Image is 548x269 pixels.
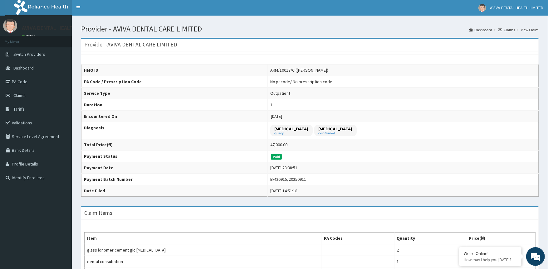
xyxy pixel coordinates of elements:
small: query [275,132,308,135]
th: Quantity [394,233,466,244]
div: No pacode / No prescription code [270,79,333,85]
p: AVIVA DENTAL HEALTH LIMITED [22,25,97,31]
th: Encountered On [81,111,268,122]
h3: Claim Items [84,210,112,216]
td: 2 [394,244,466,256]
th: Total Price(₦) [81,139,268,151]
span: Switch Providers [13,51,45,57]
th: Service Type [81,88,268,99]
th: Date Filed [81,185,268,197]
th: PA Codes [321,233,394,244]
th: PA Code / Prescription Code [81,76,268,88]
a: Dashboard [469,27,492,32]
th: Payment Batch Number [81,174,268,185]
th: Payment Status [81,151,268,162]
th: Price(₦) [466,233,536,244]
div: We're Online! [464,251,517,256]
th: HMO ID [81,65,268,76]
th: Diagnosis [81,122,268,139]
span: Tariffs [13,106,25,112]
small: confirmed [319,132,352,135]
textarea: Type your message and hit 'Enter' [3,170,119,192]
div: Minimize live chat window [102,3,117,18]
p: [MEDICAL_DATA] [275,126,308,132]
span: Paid [271,154,282,160]
span: We're online! [36,79,86,142]
td: dental consultation [85,256,321,267]
td: glass ionomer cement gic [MEDICAL_DATA] [85,244,321,256]
a: View Claim [521,27,539,32]
div: 47,000.00 [270,142,288,148]
a: Claims [498,27,515,32]
div: Chat with us now [32,35,105,43]
div: ARM/10017/C ([PERSON_NAME]) [270,67,329,73]
img: User Image [478,4,486,12]
img: User Image [3,19,17,33]
p: [MEDICAL_DATA] [319,126,352,132]
th: Duration [81,99,268,111]
span: AVIVA DENTAL HEALTH LIMITED [490,5,543,11]
h3: Provider - AVIVA DENTAL CARE LIMITED [84,42,177,47]
th: Item [85,233,321,244]
span: Dashboard [13,65,34,71]
h1: Provider - AVIVA DENTAL CARE LIMITED [81,25,539,33]
div: Outpatient [270,90,291,96]
div: 1 [270,102,272,108]
td: 37,000.00 [466,244,536,256]
span: Claims [13,93,26,98]
span: [DATE] [271,113,282,119]
div: [DATE] 14:51:18 [270,188,298,194]
img: d_794563401_company_1708531726252_794563401 [12,31,25,47]
a: Online [22,34,37,38]
div: [DATE] 23:38:51 [270,165,298,171]
div: B/426915/20250911 [270,176,306,182]
th: Payment Date [81,162,268,174]
td: 1 [394,256,466,267]
p: How may I help you today? [464,257,517,262]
